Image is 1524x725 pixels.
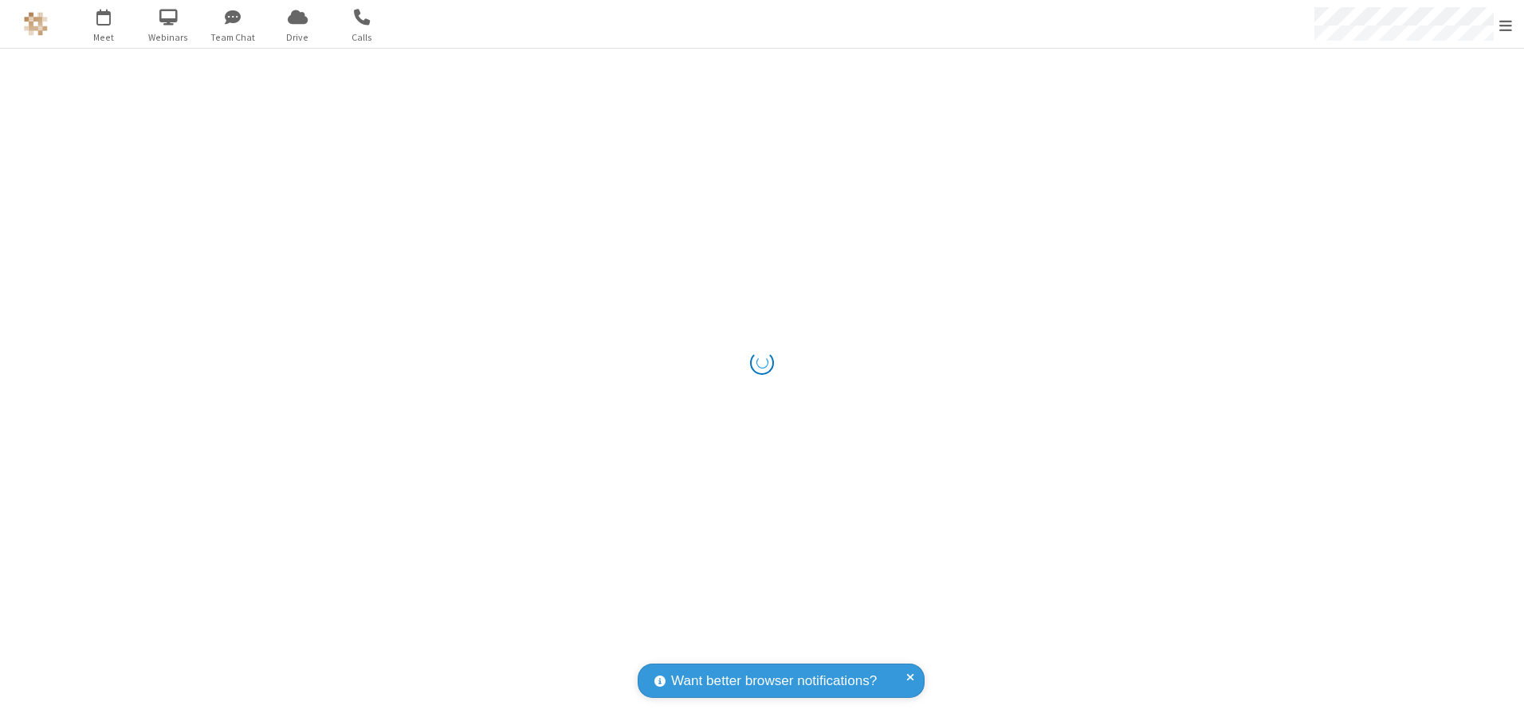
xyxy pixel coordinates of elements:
[671,671,877,692] span: Want better browser notifications?
[24,12,48,36] img: QA Selenium DO NOT DELETE OR CHANGE
[332,30,392,45] span: Calls
[139,30,198,45] span: Webinars
[203,30,263,45] span: Team Chat
[268,30,328,45] span: Drive
[74,30,134,45] span: Meet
